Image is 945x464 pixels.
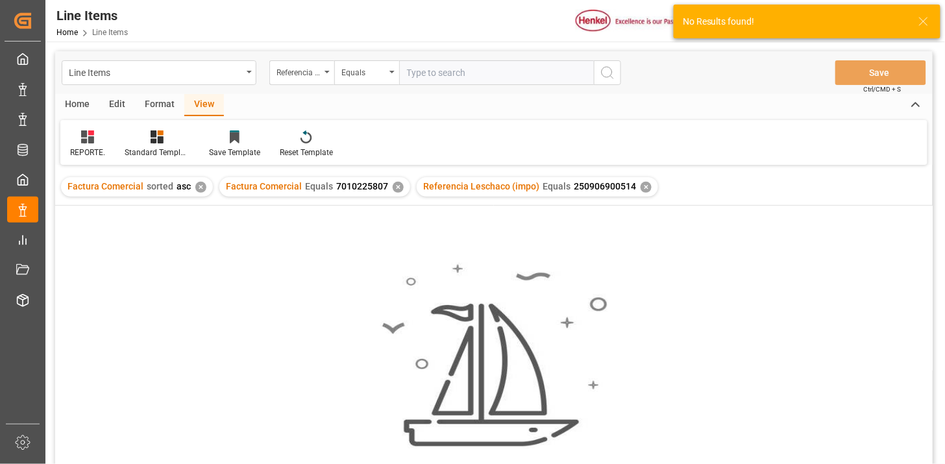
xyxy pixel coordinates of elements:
[334,60,399,85] button: open menu
[341,64,386,79] div: Equals
[574,181,636,191] span: 250906900514
[641,182,652,193] div: ✕
[147,181,173,191] span: sorted
[269,60,334,85] button: open menu
[209,147,260,158] div: Save Template
[125,147,190,158] div: Standard Templates
[135,94,184,116] div: Format
[69,64,242,80] div: Line Items
[70,147,105,158] div: REPORTE.
[305,181,333,191] span: Equals
[393,182,404,193] div: ✕
[67,181,143,191] span: Factura Comercial
[543,181,571,191] span: Equals
[594,60,621,85] button: search button
[55,94,99,116] div: Home
[56,6,128,25] div: Line Items
[835,60,926,85] button: Save
[864,84,902,94] span: Ctrl/CMD + S
[195,182,206,193] div: ✕
[423,181,539,191] span: Referencia Leschaco (impo)
[380,263,607,448] img: smooth_sailing.jpeg
[99,94,135,116] div: Edit
[336,181,388,191] span: 7010225807
[226,181,302,191] span: Factura Comercial
[280,147,333,158] div: Reset Template
[276,64,321,79] div: Referencia Leschaco (impo)
[399,60,594,85] input: Type to search
[576,10,685,32] img: Henkel%20logo.jpg_1689854090.jpg
[62,60,256,85] button: open menu
[184,94,224,116] div: View
[683,15,906,29] div: No Results found!
[56,28,78,37] a: Home
[177,181,191,191] span: asc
